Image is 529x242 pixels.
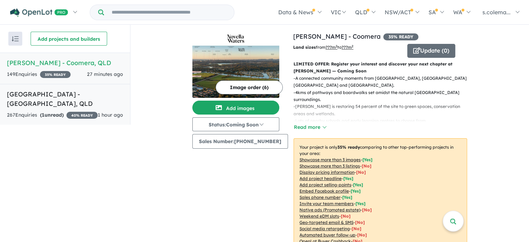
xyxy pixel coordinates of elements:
u: Automated buyer follow-up [299,232,355,237]
b: Land sizes [293,45,316,50]
span: [ Yes ] [362,157,372,162]
span: 1 [42,112,45,118]
u: ??? m [326,45,337,50]
u: Showcase more than 3 listings [299,163,360,169]
span: [ Yes ] [355,201,366,206]
button: Image order (6) [216,80,283,94]
button: Add projects and builders [31,32,107,46]
strong: ( unread) [40,112,64,118]
u: Add project selling-points [299,182,351,187]
span: 1 hour ago [98,112,123,118]
span: 35 % READY [383,33,418,40]
a: [PERSON_NAME] - Coomera [293,32,380,40]
u: Sales phone number [299,195,340,200]
u: Native ads (Promoted estate) [299,207,360,212]
span: to [337,45,353,50]
u: Embed Facebook profile [299,188,349,194]
u: Display pricing information [299,170,354,175]
span: 27 minutes ago [87,71,123,77]
span: [ Yes ] [353,182,363,187]
h5: [PERSON_NAME] - Coomera , QLD [7,58,123,68]
button: Sales Number:[PHONE_NUMBER] [192,134,288,149]
p: - [PERSON_NAME] is restoring 54 percent of the site to green spaces, conservation areas and wetla... [294,103,473,117]
u: ???m [342,45,353,50]
u: Showcase more than 3 images [299,157,361,162]
span: [ No ] [356,170,366,175]
img: Novella Waters - Coomera [192,46,279,98]
img: sort.svg [12,36,19,41]
span: s.colema... [482,9,511,16]
span: [ No ] [362,163,371,169]
u: Social media retargeting [299,226,350,231]
span: 35 % READY [40,71,71,78]
span: [No] [341,213,351,219]
b: 35 % ready [337,145,360,150]
span: [ Yes ] [343,176,353,181]
span: [ Yes ] [342,195,352,200]
h5: [GEOGRAPHIC_DATA] - [GEOGRAPHIC_DATA] , QLD [7,89,123,108]
u: Invite your team members [299,201,354,206]
button: Update (0) [407,44,455,58]
p: - 4kms of pathways and boardwalks set amidst the natural [GEOGRAPHIC_DATA] surroundings. [294,89,473,103]
img: Openlot PRO Logo White [10,8,68,17]
p: - A connected community moments from [GEOGRAPHIC_DATA], [GEOGRAPHIC_DATA], [GEOGRAPHIC_DATA] and ... [294,75,473,89]
u: Add project headline [299,176,342,181]
sup: 2 [336,44,337,48]
button: Add images [192,101,279,115]
button: Status:Coming Soon [192,117,279,131]
div: 149 Enquir ies [7,70,71,79]
p: from [293,44,402,51]
p: LIMITED OFFER: Register your interest and discover your next chapter at [PERSON_NAME] — Coming Soon [294,61,467,75]
u: Geo-targeted email & SMS [299,220,353,225]
span: [No] [355,220,365,225]
div: 267 Enquir ies [7,111,98,119]
u: Weekend eDM slots [299,213,339,219]
span: 40 % READY [66,112,98,119]
span: [ Yes ] [351,188,361,194]
input: Try estate name, suburb, builder or developer [105,5,233,20]
img: Novella Waters - Coomera Logo [195,34,276,43]
span: [No] [357,232,367,237]
span: [No] [352,226,361,231]
p: - Lots of nearby schools and early learning centres to choose from. [294,117,473,124]
sup: 2 [352,44,353,48]
span: [No] [362,207,372,212]
button: Read more [294,123,326,131]
a: Novella Waters - Coomera LogoNovella Waters - Coomera [192,32,279,98]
